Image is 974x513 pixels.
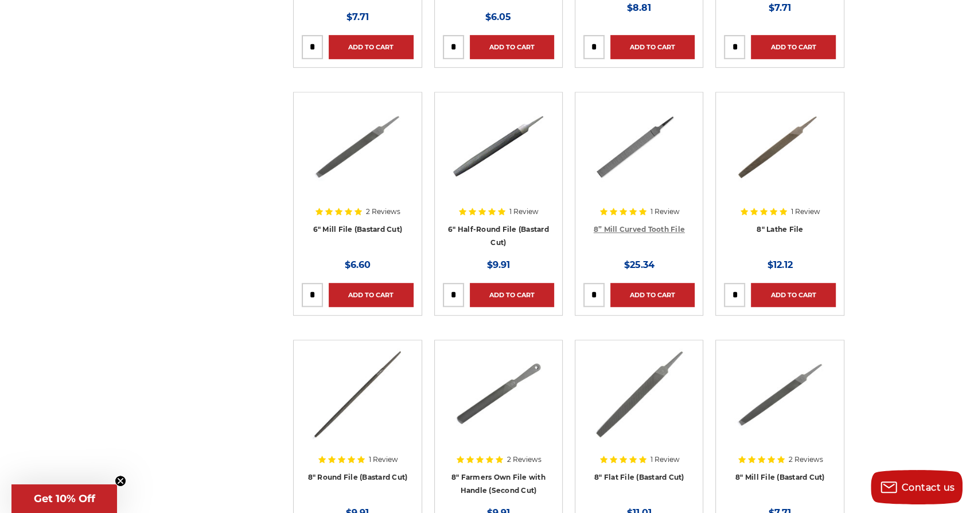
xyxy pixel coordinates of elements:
[443,100,554,212] a: 6" Half round bastard file
[735,473,825,481] a: 8" Mill File (Bastard Cut)
[34,492,95,505] span: Get 10% Off
[724,100,835,212] a: 8 Inch Lathe File, Single Cut
[369,456,398,463] span: 1 Review
[115,475,126,487] button: Close teaser
[453,348,544,440] img: 8 Inch Axe File with Handle
[769,2,791,13] span: $7.71
[650,456,680,463] span: 1 Review
[734,348,826,440] img: 8" Mill File Bastard Cut
[767,259,793,270] span: $12.12
[307,473,407,481] a: 8" Round File (Bastard Cut)
[789,456,823,463] span: 2 Reviews
[311,348,404,440] img: 8 Inch Round File Bastard Cut, Double Cut
[470,35,554,59] a: Add to Cart
[302,348,413,460] a: 8 Inch Round File Bastard Cut, Double Cut
[650,208,680,215] span: 1 Review
[610,283,695,307] a: Add to Cart
[448,225,549,247] a: 6" Half-Round File (Bastard Cut)
[791,208,820,215] span: 1 Review
[594,225,685,234] a: 8” Mill Curved Tooth File
[751,283,835,307] a: Add to Cart
[751,35,835,59] a: Add to Cart
[509,208,539,215] span: 1 Review
[329,35,413,59] a: Add to Cart
[302,100,413,212] a: 6" Mill File Bastard Cut
[594,473,684,481] a: 8" Flat File (Bastard Cut)
[757,225,803,234] a: 8" Lathe File
[470,283,554,307] a: Add to Cart
[487,259,510,270] span: $9.91
[11,484,117,513] div: Get 10% OffClose teaser
[485,11,511,22] span: $6.05
[610,35,695,59] a: Add to Cart
[451,473,546,495] a: 8" Farmers Own File with Handle (Second Cut)
[593,348,685,440] img: 8" Flat Bastard File
[583,348,695,460] a: 8" Flat Bastard File
[346,11,369,22] span: $7.71
[366,208,400,215] span: 2 Reviews
[311,100,403,192] img: 6" Mill File Bastard Cut
[724,348,835,460] a: 8" Mill File Bastard Cut
[345,259,371,270] span: $6.60
[583,100,695,212] a: 8" Mill Curved Tooth File with Tang
[593,100,685,192] img: 8" Mill Curved Tooth File with Tang
[902,482,955,493] span: Contact us
[313,225,403,234] a: 6" Mill File (Bastard Cut)
[507,456,541,463] span: 2 Reviews
[734,100,826,192] img: 8 Inch Lathe File, Single Cut
[329,283,413,307] a: Add to Cart
[453,100,544,192] img: 6" Half round bastard file
[443,348,554,460] a: 8 Inch Axe File with Handle
[624,259,654,270] span: $25.34
[871,470,963,504] button: Contact us
[627,2,651,13] span: $8.81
